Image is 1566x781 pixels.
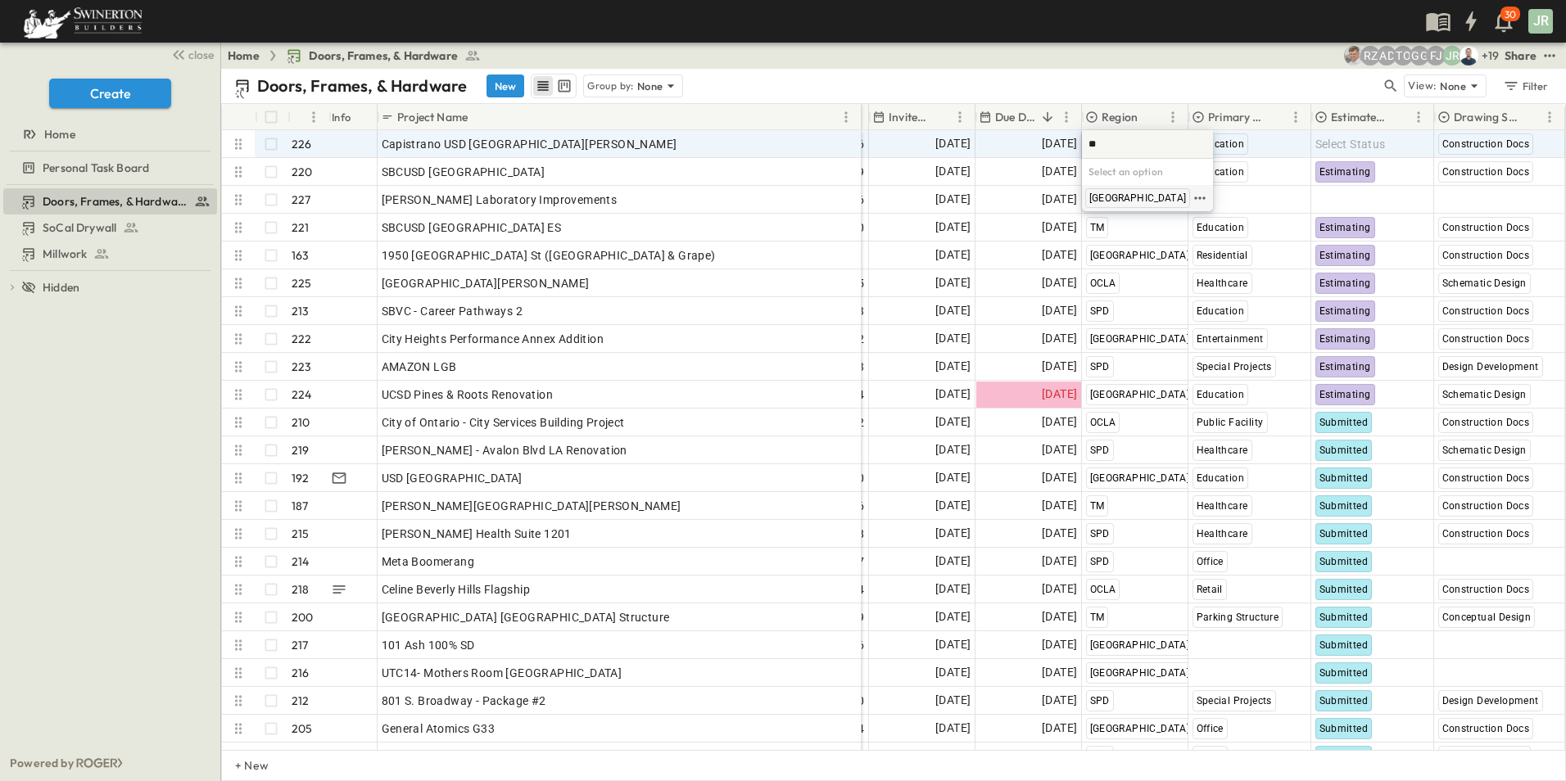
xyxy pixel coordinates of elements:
[1442,417,1530,428] span: Construction Docs
[1042,607,1077,626] span: [DATE]
[1197,305,1245,317] span: Education
[382,303,523,319] span: SBVC - Career Pathways 2
[471,108,489,126] button: Sort
[950,107,970,127] button: Menu
[935,273,971,292] span: [DATE]
[43,246,87,262] span: Millwork
[1442,500,1530,512] span: Construction Docs
[1442,723,1530,734] span: Construction Docs
[382,748,490,765] span: Loeb & Loeb Budget
[1090,278,1116,289] span: OCLA
[1090,250,1190,261] span: [GEOGRAPHIC_DATA]
[43,279,79,296] span: Hidden
[1090,556,1110,567] span: SPD
[382,720,496,737] span: General Atomics G33
[935,747,971,765] span: [DATE]
[1319,639,1369,651] span: Submitted
[554,76,574,96] button: kanban view
[1042,190,1077,209] span: [DATE]
[531,74,577,98] div: table view
[1042,218,1077,237] span: [DATE]
[1042,524,1077,543] span: [DATE]
[1391,108,1409,126] button: Sort
[1090,667,1190,679] span: [GEOGRAPHIC_DATA]
[1440,78,1466,94] p: None
[1502,77,1549,95] div: Filter
[1442,389,1527,400] span: Schematic Design
[935,524,971,543] span: [DATE]
[995,109,1035,125] p: Due Date
[3,216,214,239] a: SoCal Drywall
[1090,333,1190,345] span: [GEOGRAPHIC_DATA]
[1442,472,1530,484] span: Construction Docs
[292,498,309,514] p: 187
[3,241,217,267] div: Millworktest
[533,76,553,96] button: row view
[1426,46,1446,65] div: Francisco J. Sanchez (frsanchez@swinerton.com)
[1319,305,1371,317] span: Estimating
[1319,667,1369,679] span: Submitted
[1442,250,1530,261] span: Construction Docs
[1315,136,1386,152] span: Select Status
[1319,250,1371,261] span: Estimating
[1090,472,1190,484] span: [GEOGRAPHIC_DATA]
[1442,584,1530,595] span: Construction Docs
[1319,528,1369,539] span: Submitted
[1197,278,1248,289] span: Healthcare
[1090,584,1116,595] span: OCLA
[1482,47,1498,64] p: + 19
[1042,468,1077,487] span: [DATE]
[382,331,604,347] span: City Heights Performance Annex Addition
[382,219,562,236] span: SBCUSD [GEOGRAPHIC_DATA] ES
[382,192,618,208] span: [PERSON_NAME] Laboratory Improvements
[1042,385,1077,404] span: [DATE]
[1408,77,1437,95] p: View:
[935,552,971,571] span: [DATE]
[1057,107,1076,127] button: Menu
[309,47,458,64] span: Doors, Frames, & Hardware
[1360,46,1380,65] div: Robert Zeilinger (robert.zeilinger@swinerton.com)
[1090,361,1110,372] span: SPD
[44,126,75,142] span: Home
[1197,445,1248,456] span: Healthcare
[1319,445,1369,456] span: Submitted
[935,162,971,181] span: [DATE]
[1197,472,1245,484] span: Education
[935,663,971,682] span: [DATE]
[1042,663,1077,682] span: [DATE]
[1042,440,1077,459] span: [DATE]
[1442,528,1530,539] span: Construction Docs
[382,414,625,431] span: City of Ontario - City Services Building Project
[1042,134,1077,153] span: [DATE]
[1319,500,1369,512] span: Submitted
[1042,246,1077,264] span: [DATE]
[292,331,312,347] p: 222
[935,357,971,376] span: [DATE]
[1319,723,1369,734] span: Submitted
[1442,305,1530,317] span: Construction Docs
[935,301,971,320] span: [DATE]
[304,107,324,127] button: Menu
[1197,138,1245,150] span: Education
[1442,445,1527,456] span: Schematic Design
[1505,47,1537,64] div: Share
[1090,222,1105,233] span: TM
[1039,108,1057,126] button: Sort
[1197,556,1224,567] span: Office
[1442,138,1530,150] span: Construction Docs
[382,498,681,514] span: [PERSON_NAME][GEOGRAPHIC_DATA][PERSON_NAME]
[1319,278,1371,289] span: Estimating
[3,190,214,213] a: Doors, Frames, & Hardware
[3,123,214,146] a: Home
[292,581,310,598] p: 218
[1459,46,1478,65] img: Brandon Norcutt (brandon.norcutt@swinerton.com)
[1286,107,1306,127] button: Menu
[332,94,351,140] div: Info
[1319,584,1369,595] span: Submitted
[49,79,171,108] button: Create
[1540,107,1559,127] button: Menu
[932,108,950,126] button: Sort
[165,43,217,65] button: close
[1042,413,1077,431] span: [DATE]
[1208,109,1265,125] p: Primary Market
